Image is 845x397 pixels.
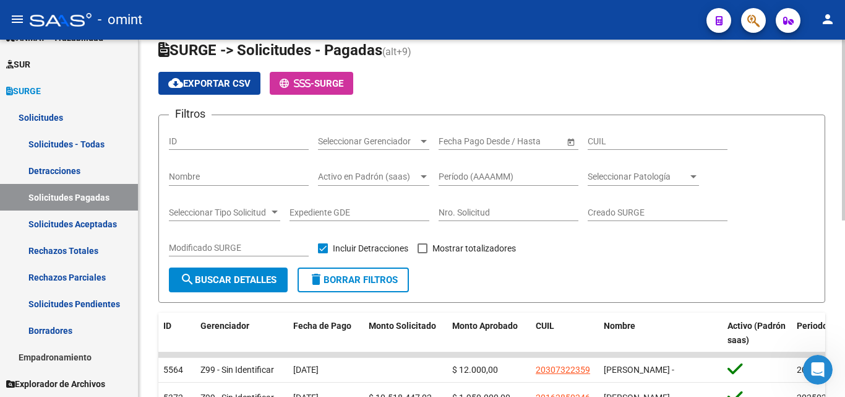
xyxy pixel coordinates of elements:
span: ID [163,321,171,331]
h3: Filtros [169,105,212,123]
span: SURGE -> Solicitudes - Pagadas [158,41,382,59]
mat-icon: delete [309,272,324,287]
input: Fecha fin [494,136,555,147]
button: Buscar Detalles [169,268,288,292]
span: SURGE [314,78,343,89]
datatable-header-cell: Activo (Padrón saas) [723,313,792,354]
span: Activo (Padrón saas) [727,321,786,345]
div: Cerrar [213,20,235,42]
datatable-header-cell: Monto Aprobado [447,313,531,354]
p: Necesitás ayuda? [25,130,223,151]
datatable-header-cell: Gerenciador [195,313,288,354]
span: - [280,78,314,89]
span: Inicio [49,314,75,323]
span: Exportar CSV [168,78,251,89]
span: Borrar Filtros [309,274,398,286]
div: Envíanos un mensaje [12,167,235,201]
span: Seleccionar Patología [588,172,688,182]
button: Mensajes [124,283,247,333]
span: Seleccionar Gerenciador [318,136,418,147]
span: SUR [6,58,30,71]
span: Mostrar totalizadores [432,241,516,256]
datatable-header-cell: Nombre [599,313,723,354]
p: Hola! [PERSON_NAME] [25,88,223,130]
span: Fecha de Pago [293,321,351,331]
span: 202503 [797,365,826,375]
span: 20307322359 [536,365,590,375]
span: 5564 [163,365,183,375]
span: Incluir Detracciones [333,241,408,256]
input: Fecha inicio [439,136,484,147]
span: Explorador de Archivos [6,377,105,391]
button: Open calendar [564,135,577,148]
span: Monto Aprobado [452,321,518,331]
mat-icon: search [180,272,195,287]
span: [PERSON_NAME] - [604,365,674,375]
span: Nombre [604,321,635,331]
span: Monto Solicitado [369,321,436,331]
span: Buscar Detalles [180,274,277,286]
datatable-header-cell: Periodo [792,313,841,354]
span: Activo en Padrón (saas) [318,172,418,182]
span: (alt+9) [382,46,411,58]
button: -SURGE [270,72,353,95]
button: Borrar Filtros [298,268,409,292]
span: CUIL [536,321,554,331]
mat-icon: person [820,12,835,27]
span: Z99 - Sin Identificar [200,365,274,375]
span: - omint [98,6,142,33]
span: [DATE] [293,365,319,375]
span: Periodo [797,321,828,331]
button: Exportar CSV [158,72,260,95]
span: Gerenciador [200,321,249,331]
span: Mensajes [165,314,205,323]
datatable-header-cell: Fecha de Pago [288,313,364,354]
mat-icon: menu [10,12,25,27]
datatable-header-cell: CUIL [531,313,599,354]
datatable-header-cell: ID [158,313,195,354]
datatable-header-cell: Monto Solicitado [364,313,447,354]
mat-icon: cloud_download [168,76,183,90]
span: Seleccionar Tipo Solicitud [169,207,269,218]
span: $ 12.000,00 [452,365,498,375]
iframe: Intercom live chat [803,355,833,385]
div: Envíanos un mensaje [25,177,207,190]
span: SURGE [6,84,41,98]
